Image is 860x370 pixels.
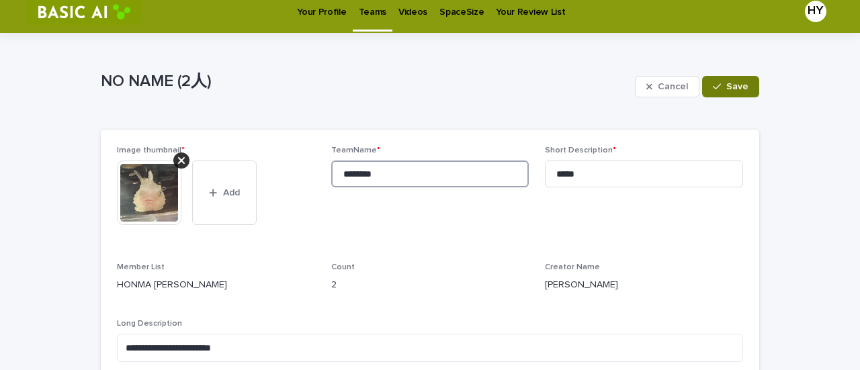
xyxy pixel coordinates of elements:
[545,263,600,271] span: Creator Name
[658,82,688,91] span: Cancel
[702,76,759,97] button: Save
[545,278,743,292] p: [PERSON_NAME]
[331,146,380,154] span: TeamName
[117,320,182,328] span: Long Description
[635,76,699,97] button: Cancel
[545,146,616,154] span: Short Description
[101,72,630,91] p: NO NAME (2人)
[726,82,748,91] span: Save
[805,1,826,22] div: HY
[331,263,355,271] span: Count
[192,160,257,225] button: Add
[223,188,240,197] span: Add
[117,146,185,154] span: Image thumbnail
[117,278,315,292] p: HONMA [PERSON_NAME]
[117,263,165,271] span: Member List
[331,278,529,292] p: 2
